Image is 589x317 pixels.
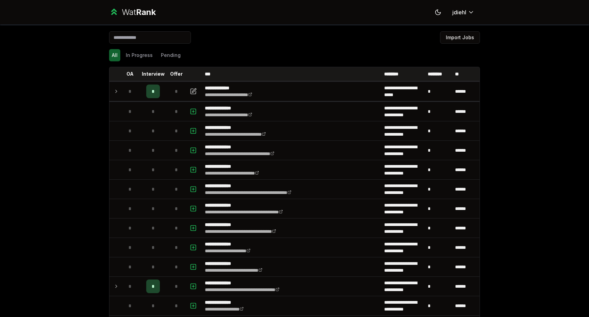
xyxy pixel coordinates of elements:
[109,7,156,18] a: WatRank
[123,49,155,61] button: In Progress
[447,6,480,18] button: jdiehl
[158,49,183,61] button: Pending
[136,7,156,17] span: Rank
[142,71,165,77] p: Interview
[122,7,156,18] div: Wat
[440,31,480,44] button: Import Jobs
[452,8,466,16] span: jdiehl
[126,71,134,77] p: OA
[170,71,183,77] p: Offer
[109,49,120,61] button: All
